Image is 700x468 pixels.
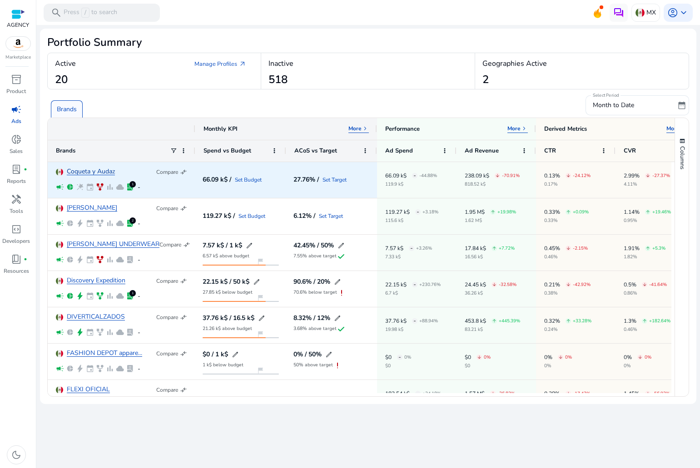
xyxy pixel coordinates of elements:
[544,291,591,296] p: 0.38%
[67,241,159,248] a: [PERSON_NAME] UNDERWEAR
[293,177,319,183] h5: 27.76% /
[544,209,560,215] p: 0.33%
[86,365,94,373] span: event
[24,167,27,171] span: fiber_manual_record
[477,355,482,360] span: arrow_downward
[126,256,134,264] span: lab_profile
[56,386,63,394] img: mx.svg
[544,218,589,223] p: 0.33%
[652,246,665,251] p: +5.3%
[642,282,647,287] span: arrow_downward
[257,330,264,338] span: flag_2
[56,219,64,227] span: campaign
[646,5,656,20] p: MX
[67,314,125,320] a: DIVERTICALZADOS
[4,267,29,275] p: Resources
[56,292,64,300] span: campaign
[156,314,178,321] p: Compare
[116,183,124,191] span: cloud
[652,173,670,178] p: -27.37%
[106,365,114,373] span: bar_chart
[246,242,253,249] span: edit
[159,241,181,248] p: Compare
[203,279,249,285] h5: 22.15 k$ / 50 k$
[129,217,136,224] div: 2
[645,210,650,214] span: arrow_upward
[180,277,187,285] span: compare_arrows
[385,391,410,396] p: 182.54 k$
[66,256,74,264] span: pie_chart
[422,210,438,214] p: +3.18%
[126,292,134,300] span: lab_profile
[294,147,337,155] span: ACoS vs Target
[544,355,552,360] p: 0%
[187,56,253,72] a: Manage Profiles
[76,292,84,300] span: bolt
[624,147,636,155] span: CVR
[573,210,589,214] p: +0.09%
[56,241,63,248] img: mx.svg
[348,125,362,132] p: More
[126,365,134,373] span: lab_profile
[413,311,416,330] span: -
[385,209,410,215] p: 119.27 k$
[129,181,136,187] div: 1
[624,282,636,287] p: 0.5%
[465,182,520,187] p: 818.52 k$
[56,183,64,191] span: campaign
[204,147,251,155] span: Spend vs Budget
[624,327,670,332] p: 0.46%
[593,101,634,109] span: Month to Date
[180,314,187,321] span: compare_arrows
[10,147,23,155] p: Sales
[465,282,486,287] p: 24.45 k$
[183,241,190,248] span: compare_arrows
[116,365,124,373] span: cloud
[624,246,640,251] p: 1.91%
[502,173,520,178] p: -70.91%
[323,177,347,182] a: Set Target
[257,294,264,301] span: flag_2
[6,87,26,95] p: Product
[465,209,485,215] p: 1.95 M$
[11,224,22,235] span: code_blocks
[203,242,242,249] h5: 7.57 k$ / 1 k$
[667,7,678,18] span: account_circle
[7,177,26,185] p: Reports
[67,168,115,175] a: Coqueta y Audaz
[66,365,74,373] span: pie_chart
[56,277,63,285] img: mx.svg
[499,319,520,323] p: +445.39%
[465,391,485,396] p: 1.57 M$
[573,391,591,396] p: -17.42%
[482,73,489,86] h2: 2
[293,351,322,358] h5: 0% / 50%
[544,364,572,368] p: 0%
[624,209,640,215] p: 1.14%
[677,101,686,110] span: date_range
[76,183,84,191] span: wand_stars
[492,282,496,287] span: arrow_downward
[649,319,670,323] p: +182.64%
[293,254,337,258] p: 7.55% above target
[268,59,293,68] h4: Inactive
[499,282,516,287] p: -32.58%
[419,173,437,178] p: -44.88%
[24,257,27,261] span: fiber_manual_record
[86,256,94,264] span: event
[544,125,587,133] div: Derived Metrics
[325,351,333,358] span: edit
[203,326,252,331] p: 21.26 k$ above budget
[652,210,671,214] p: +19.46%
[156,386,178,394] p: Compare
[419,282,441,287] p: +230.76%
[180,168,187,176] span: compare_arrows
[385,218,438,223] p: 115.6 k$
[593,92,619,99] mat-label: Select Period
[56,350,63,357] img: mx.svg
[465,355,471,360] p: $0
[337,252,346,261] span: check
[11,449,22,460] span: dark_mode
[56,168,63,176] img: mx.svg
[86,219,94,227] span: event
